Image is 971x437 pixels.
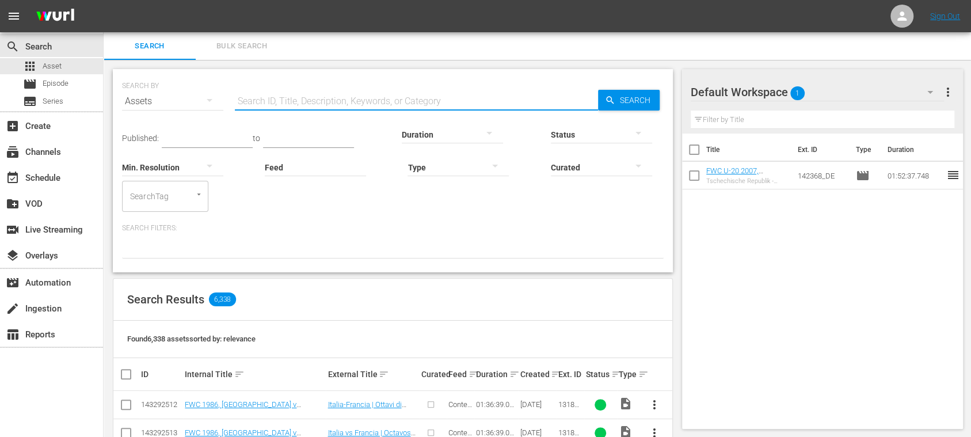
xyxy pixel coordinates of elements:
button: Search [598,90,660,111]
th: Title [706,134,791,166]
div: Internal Title [185,367,324,381]
span: sort [509,369,520,379]
div: Created [520,367,555,381]
p: Search Filters: [122,223,664,233]
button: Open [193,189,204,200]
span: 6,338 [209,292,236,306]
div: 01:36:39.080 [476,400,516,409]
button: more_vert [940,78,954,106]
span: sort [379,369,389,379]
span: 1 [790,81,805,105]
span: Series [43,96,63,107]
span: to [253,134,260,143]
th: Type [848,134,880,166]
div: Status [586,367,615,381]
span: Automation [6,276,20,290]
span: Reports [6,328,20,341]
div: External Title [328,367,417,381]
div: Ext. ID [558,370,582,379]
span: Video [619,397,633,411]
div: [DATE] [520,428,555,437]
div: Duration [476,367,516,381]
div: Curated [421,370,445,379]
div: Default Workspace [691,76,945,108]
span: Overlays [6,249,20,263]
span: Ingestion [6,302,20,316]
span: sort [234,369,245,379]
span: Episode [855,169,869,183]
span: Series [23,94,37,108]
span: more_vert [648,398,661,412]
span: Episode [43,78,68,89]
div: 01:36:39.080 [476,428,516,437]
div: Feed [448,367,473,381]
span: Search [615,90,660,111]
span: sort [469,369,479,379]
span: Channels [6,145,20,159]
td: 01:52:37.748 [882,162,946,189]
div: 143292512 [141,400,181,409]
span: Found 6,338 assets sorted by: relevance [127,335,256,343]
span: Search [111,40,189,53]
a: FWC U-20 2007, [GEOGRAPHIC_DATA] v [GEOGRAPHIC_DATA], Final - FMR (DE) [706,166,781,201]
span: Asset [43,60,62,72]
span: VOD [6,197,20,211]
div: Type [619,367,637,381]
span: 131882_ITA [558,400,579,417]
a: FWC 1986, [GEOGRAPHIC_DATA] v [GEOGRAPHIC_DATA] (IT) [185,400,301,417]
div: [DATE] [520,400,555,409]
span: reorder [946,168,959,182]
span: Bulk Search [203,40,281,53]
th: Ext. ID [791,134,848,166]
img: ans4CAIJ8jUAAAAAAAAAAAAAAAAAAAAAAAAgQb4GAAAAAAAAAAAAAAAAAAAAAAAAJMjXAAAAAAAAAAAAAAAAAAAAAAAAgAT5G... [28,3,83,30]
span: Create [6,119,20,133]
span: Published: [122,134,159,143]
button: more_vert [641,391,668,419]
td: 142368_DE [793,162,851,189]
span: Episode [23,77,37,91]
div: Assets [122,85,223,117]
span: Content [448,400,472,417]
span: sort [551,369,561,379]
span: Search Results [127,292,204,306]
span: Live Streaming [6,223,20,237]
span: more_vert [940,85,954,99]
span: menu [7,9,21,23]
div: Tschechische Republik - [GEOGRAPHIC_DATA] | Finale | FIFA U-20-Weltmeisterschaft [GEOGRAPHIC_DATA... [706,177,789,185]
div: ID [141,370,181,379]
span: Schedule [6,171,20,185]
span: sort [611,369,622,379]
span: Asset [23,59,37,73]
a: Italia-Francia | Ottavi di finale | Coppa del Mondo FIFA Messico 1986 | Match completo [328,400,415,435]
div: 143292513 [141,428,181,437]
span: Search [6,40,20,54]
a: Sign Out [930,12,960,21]
span: sort [638,369,649,379]
th: Duration [880,134,949,166]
